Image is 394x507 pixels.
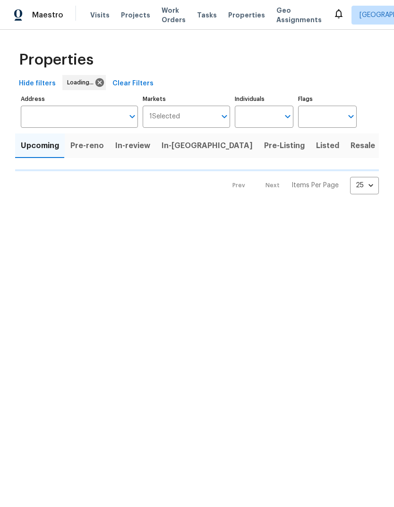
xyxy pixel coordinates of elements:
[264,139,305,152] span: Pre-Listing
[197,12,217,18] span: Tasks
[223,177,379,194] nav: Pagination Navigation
[143,96,231,102] label: Markets
[162,139,253,152] span: In-[GEOGRAPHIC_DATA]
[19,55,94,65] span: Properties
[351,139,375,152] span: Resale
[109,75,157,92] button: Clear Filters
[70,139,104,152] span: Pre-reno
[21,139,59,152] span: Upcoming
[32,10,63,20] span: Maestro
[235,96,293,102] label: Individuals
[298,96,357,102] label: Flags
[67,78,97,87] span: Loading...
[90,10,110,20] span: Visits
[228,10,265,20] span: Properties
[291,181,339,190] p: Items Per Page
[316,139,339,152] span: Listed
[350,173,379,198] div: 25
[121,10,150,20] span: Projects
[149,113,180,121] span: 1 Selected
[344,110,358,123] button: Open
[126,110,139,123] button: Open
[62,75,106,90] div: Loading...
[21,96,138,102] label: Address
[15,75,60,92] button: Hide filters
[112,78,154,90] span: Clear Filters
[281,110,294,123] button: Open
[276,6,322,25] span: Geo Assignments
[115,139,150,152] span: In-review
[218,110,231,123] button: Open
[162,6,186,25] span: Work Orders
[19,78,56,90] span: Hide filters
